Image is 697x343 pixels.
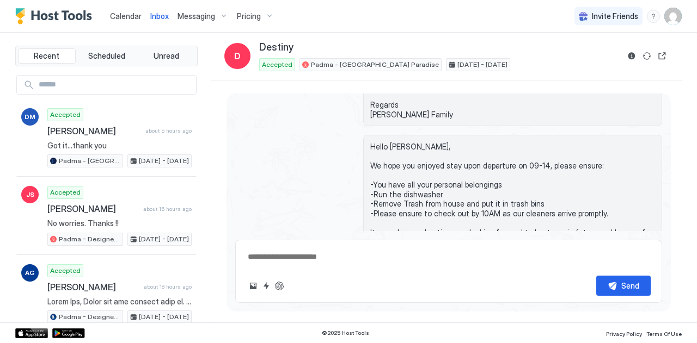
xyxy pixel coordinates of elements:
[247,279,260,292] button: Upload image
[47,219,192,228] span: No worries. Thanks !!
[47,126,141,136] span: [PERSON_NAME]
[646,330,682,337] span: Terms Of Use
[592,11,638,21] span: Invite Friends
[26,190,34,199] span: JS
[110,11,142,21] span: Calendar
[144,283,192,290] span: about 18 hours ago
[47,282,139,292] span: [PERSON_NAME]
[273,279,286,292] button: ChatGPT Auto Reply
[457,60,508,70] span: [DATE] - [DATE]
[50,110,81,120] span: Accepted
[596,276,651,296] button: Send
[59,312,120,322] span: Padma - Designer Home conveniently located in [GEOGRAPHIC_DATA]
[178,11,215,21] span: Messaging
[50,266,81,276] span: Accepted
[34,76,196,94] input: Input Field
[47,203,139,214] span: [PERSON_NAME]
[237,11,261,21] span: Pricing
[640,49,653,63] button: Sync reservation
[621,280,639,291] div: Send
[234,49,241,63] span: D
[139,234,189,244] span: [DATE] - [DATE]
[260,279,273,292] button: Quick reply
[370,142,655,275] span: Hello [PERSON_NAME], We hope you enjoyed stay upon departure on 09-14, please ensure: -You have a...
[15,8,97,24] a: Host Tools Logo
[110,10,142,22] a: Calendar
[47,141,192,151] span: Got it…thank you
[139,156,189,166] span: [DATE] - [DATE]
[137,48,195,64] button: Unread
[150,11,169,21] span: Inbox
[18,48,76,64] button: Recent
[25,268,35,278] span: AG
[59,156,120,166] span: Padma - [GEOGRAPHIC_DATA] Paradise
[322,329,369,336] span: © 2025 Host Tools
[259,41,294,54] span: Destiny
[664,8,682,25] div: User profile
[606,330,642,337] span: Privacy Policy
[25,112,35,122] span: DM
[262,60,292,70] span: Accepted
[625,49,638,63] button: Reservation information
[606,327,642,339] a: Privacy Policy
[15,46,198,66] div: tab-group
[88,51,125,61] span: Scheduled
[646,327,682,339] a: Terms Of Use
[50,188,81,197] span: Accepted
[59,234,120,244] span: Padma - Designer Home conveniently located in [GEOGRAPHIC_DATA]
[656,49,669,63] button: Open reservation
[78,48,136,64] button: Scheduled
[47,297,192,307] span: Lorem Ips, Dolor sit ame consect adip el. Se doeiusmodte inc utla etdo magn Ali, Enim 9ad mi Ven,...
[34,51,59,61] span: Recent
[145,127,192,134] span: about 5 hours ago
[150,10,169,22] a: Inbox
[143,205,192,213] span: about 15 hours ago
[154,51,179,61] span: Unread
[311,60,439,70] span: Padma - [GEOGRAPHIC_DATA] Paradise
[647,10,660,23] div: menu
[52,328,85,338] a: Google Play Store
[15,328,48,338] a: App Store
[139,312,189,322] span: [DATE] - [DATE]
